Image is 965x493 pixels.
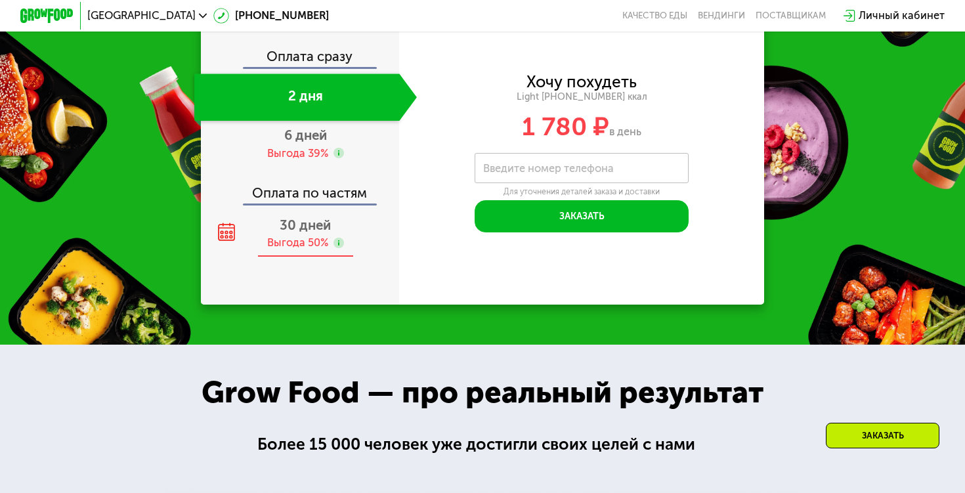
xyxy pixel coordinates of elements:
[756,11,826,21] div: поставщикам
[859,8,945,24] div: Личный кабинет
[284,127,327,143] span: 6 дней
[202,50,399,68] div: Оплата сразу
[622,11,687,21] a: Качество еды
[213,8,329,24] a: [PHONE_NUMBER]
[475,200,689,232] button: Заказать
[609,125,641,138] span: в день
[267,236,328,251] div: Выгода 50%
[399,91,763,103] div: Light [PHONE_NUMBER] ккал
[87,11,196,21] span: [GEOGRAPHIC_DATA]
[483,165,614,172] label: Введите номер телефона
[257,432,708,457] div: Более 15 000 человек уже достигли своих целей с нами
[826,423,939,448] div: Заказать
[202,173,399,204] div: Оплата по частям
[475,186,689,197] div: Для уточнения деталей заказа и доставки
[526,75,637,90] div: Хочу похудеть
[280,217,331,233] span: 30 дней
[522,112,609,142] span: 1 780 ₽
[698,11,745,21] a: Вендинги
[267,146,328,161] div: Выгода 39%
[179,370,786,416] div: Grow Food — про реальный результат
